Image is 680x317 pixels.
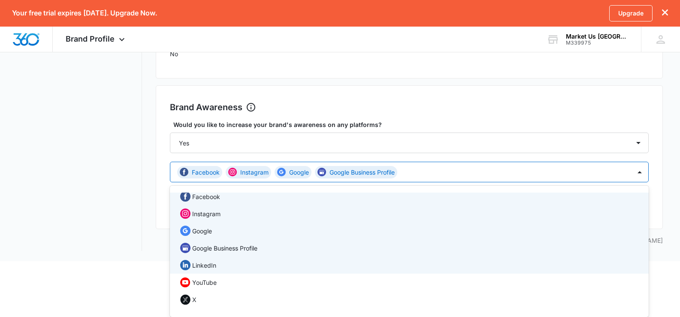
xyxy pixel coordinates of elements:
label: Would you like to increase your brand's awareness on any platforms? [173,120,653,129]
p: Google Business Profile [192,244,257,253]
p: Objectives last updated [DATE] by [PERSON_NAME] [156,236,663,245]
img: instagram [180,208,190,219]
p: Facebook [192,168,220,177]
img: instagram [228,168,237,176]
img: facebook [180,168,188,176]
img: google [277,168,286,176]
p: No [170,49,649,58]
div: account id [566,40,629,46]
p: Instagram [192,209,221,218]
p: Google Business Profile [329,168,395,177]
p: Google [192,226,212,235]
img: google [180,226,190,236]
button: dismiss this dialog [662,9,668,17]
img: googleMyBusiness [317,168,326,176]
p: LinkedIn [192,261,216,270]
img: linkedin [180,260,190,270]
div: Brand Profile [53,27,140,52]
p: Facebook [192,192,220,201]
img: facebook [180,191,190,202]
img: twitter [180,294,190,305]
div: account name [566,33,629,40]
h2: Brand Awareness [170,101,242,114]
p: YouTube [192,278,217,287]
p: Instagram [240,168,269,177]
p: Google [289,168,309,177]
img: googleMyBusiness [180,243,190,253]
a: Upgrade [609,5,653,21]
p: X [192,295,196,304]
p: Your free trial expires [DATE]. Upgrade Now. [12,9,157,17]
img: youtube [180,277,190,287]
span: Brand Profile [66,34,115,43]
